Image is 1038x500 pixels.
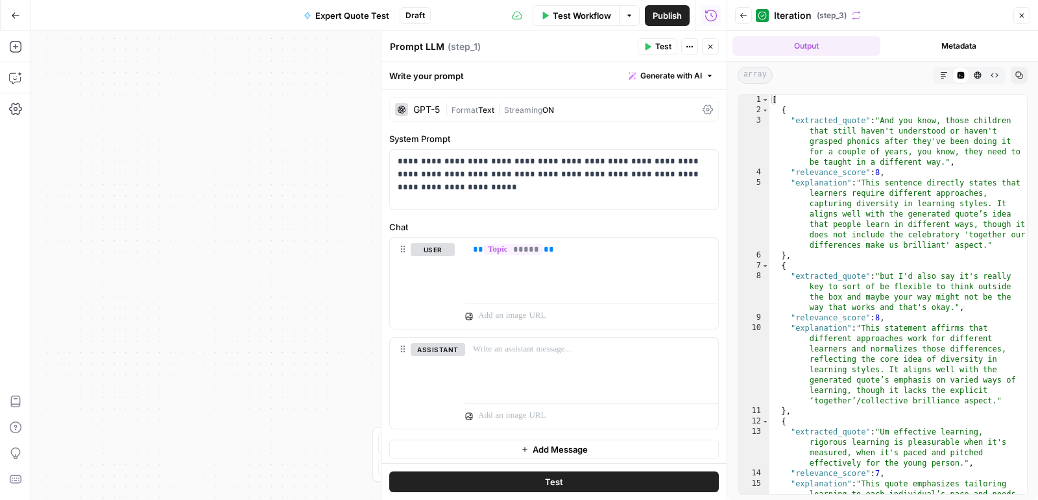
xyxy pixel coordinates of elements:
[315,9,389,22] span: Expert Quote Test
[886,36,1033,56] button: Metadata
[738,427,769,468] div: 13
[738,115,769,167] div: 3
[640,70,702,82] span: Generate with AI
[738,271,769,313] div: 8
[638,38,677,55] button: Test
[762,416,769,427] span: Toggle code folding, rows 12 through 16
[533,5,619,26] button: Test Workflow
[390,338,455,429] div: assistant
[738,95,769,105] div: 1
[542,105,554,115] span: ON
[389,471,719,492] button: Test
[774,9,812,22] span: Iteration
[545,475,563,488] span: Test
[738,67,773,84] span: array
[738,416,769,427] div: 12
[553,9,611,22] span: Test Workflow
[623,67,719,84] button: Generate with AI
[738,468,769,479] div: 14
[762,105,769,115] span: Toggle code folding, rows 2 through 6
[405,10,425,21] span: Draft
[389,440,719,459] button: Add Message
[653,9,682,22] span: Publish
[411,243,455,256] button: user
[738,105,769,115] div: 2
[732,36,880,56] button: Output
[452,105,478,115] span: Format
[738,406,769,416] div: 11
[504,105,542,115] span: Streaming
[738,313,769,323] div: 9
[478,105,494,115] span: Text
[762,95,769,105] span: Toggle code folding, rows 1 through 17
[494,102,504,115] span: |
[738,323,769,406] div: 10
[762,261,769,271] span: Toggle code folding, rows 7 through 11
[411,343,465,356] button: assistant
[445,102,452,115] span: |
[448,40,481,53] span: ( step_1 )
[817,10,847,21] span: ( step_3 )
[413,105,440,114] div: GPT-5
[738,178,769,250] div: 5
[390,238,455,329] div: user
[381,62,727,89] div: Write your prompt
[533,443,588,456] span: Add Message
[389,220,719,233] label: Chat
[389,132,719,145] label: System Prompt
[738,167,769,178] div: 4
[738,250,769,261] div: 6
[738,261,769,271] div: 7
[655,41,671,53] span: Test
[645,5,690,26] button: Publish
[390,40,444,53] textarea: Prompt LLM
[296,5,397,26] button: Expert Quote Test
